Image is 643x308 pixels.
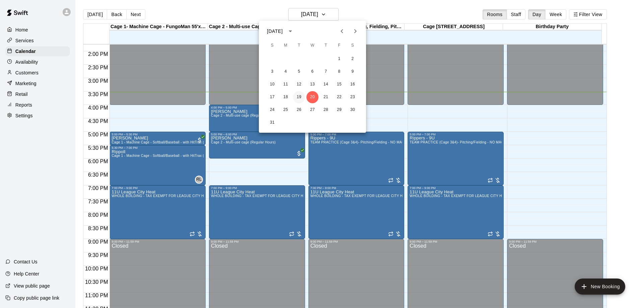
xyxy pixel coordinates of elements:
button: 11 [280,78,292,90]
span: Wednesday [306,39,318,52]
span: Tuesday [293,39,305,52]
button: 8 [333,66,345,78]
button: 26 [293,104,305,116]
button: 13 [306,78,318,90]
span: Saturday [347,39,359,52]
button: 10 [266,78,278,90]
button: 18 [280,91,292,103]
button: 23 [347,91,359,103]
button: 15 [333,78,345,90]
button: 17 [266,91,278,103]
span: Friday [333,39,345,52]
button: 3 [266,66,278,78]
div: [DATE] [267,28,283,35]
button: 24 [266,104,278,116]
button: 22 [333,91,345,103]
button: Previous month [335,24,349,38]
button: 31 [266,117,278,129]
button: 20 [306,91,318,103]
button: 7 [320,66,332,78]
button: 5 [293,66,305,78]
button: 29 [333,104,345,116]
button: 9 [347,66,359,78]
button: 14 [320,78,332,90]
button: 19 [293,91,305,103]
button: 6 [306,66,318,78]
button: 25 [280,104,292,116]
span: Thursday [320,39,332,52]
button: 1 [333,53,345,65]
button: 16 [347,78,359,90]
span: Sunday [266,39,278,52]
span: Monday [280,39,292,52]
button: 30 [347,104,359,116]
button: 27 [306,104,318,116]
button: 12 [293,78,305,90]
button: calendar view is open, switch to year view [285,25,296,37]
button: 21 [320,91,332,103]
button: 28 [320,104,332,116]
button: 2 [347,53,359,65]
button: Next month [349,24,362,38]
button: 4 [280,66,292,78]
